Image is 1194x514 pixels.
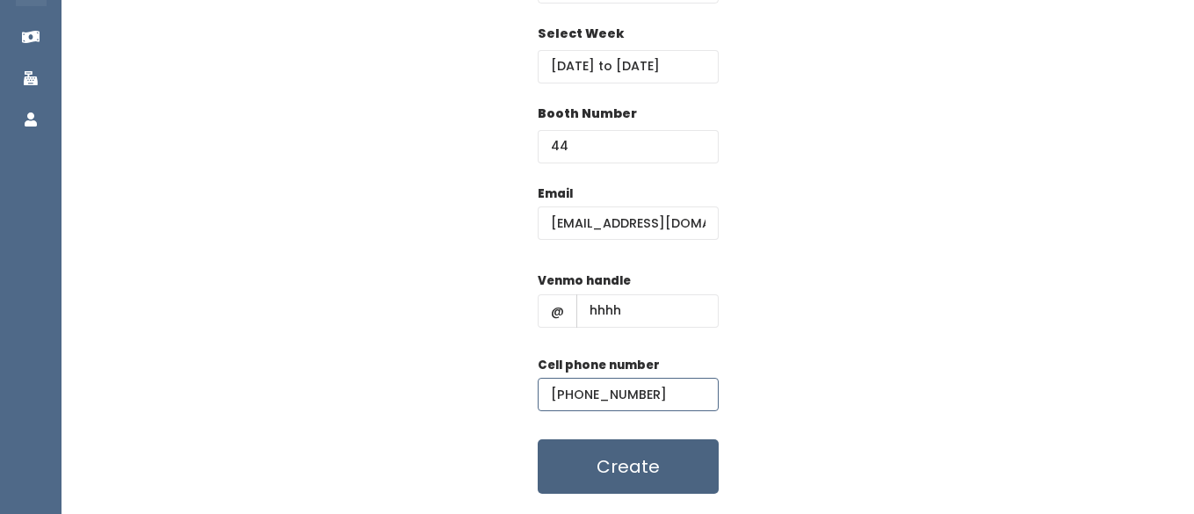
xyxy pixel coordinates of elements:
label: Select Week [538,25,624,43]
label: Email [538,185,573,203]
button: Create [538,439,719,494]
input: (___) ___-____ [538,378,719,411]
span: @ [538,294,577,328]
input: Booth Number [538,130,719,163]
input: Select week [538,50,719,83]
input: @ . [538,206,719,240]
label: Venmo handle [538,272,631,290]
label: Booth Number [538,105,637,123]
label: Cell phone number [538,357,660,374]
